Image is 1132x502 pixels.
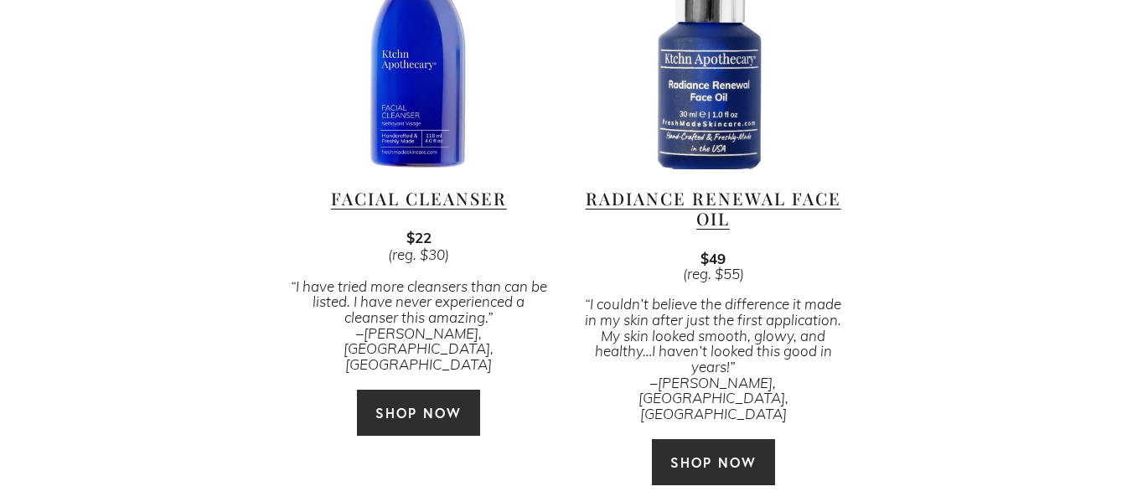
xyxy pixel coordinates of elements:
[651,438,776,486] a: SHOP NOW
[683,264,744,283] em: (reg. $55)
[388,245,449,264] em: (reg. $30)
[586,187,841,230] a: Radiance Renewal Face Oil
[356,389,481,437] a: SHOP NOW
[406,227,432,247] strong: $22
[700,248,726,268] strong: $49
[291,277,550,375] em: “I have tried more cleansers than can be listed. I have never experienced a cleanser this amazing...
[331,187,507,210] a: Facial Cleanser
[585,294,845,423] em: “I couldn’t believe the difference it made in my skin after just the first application. My skin l...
